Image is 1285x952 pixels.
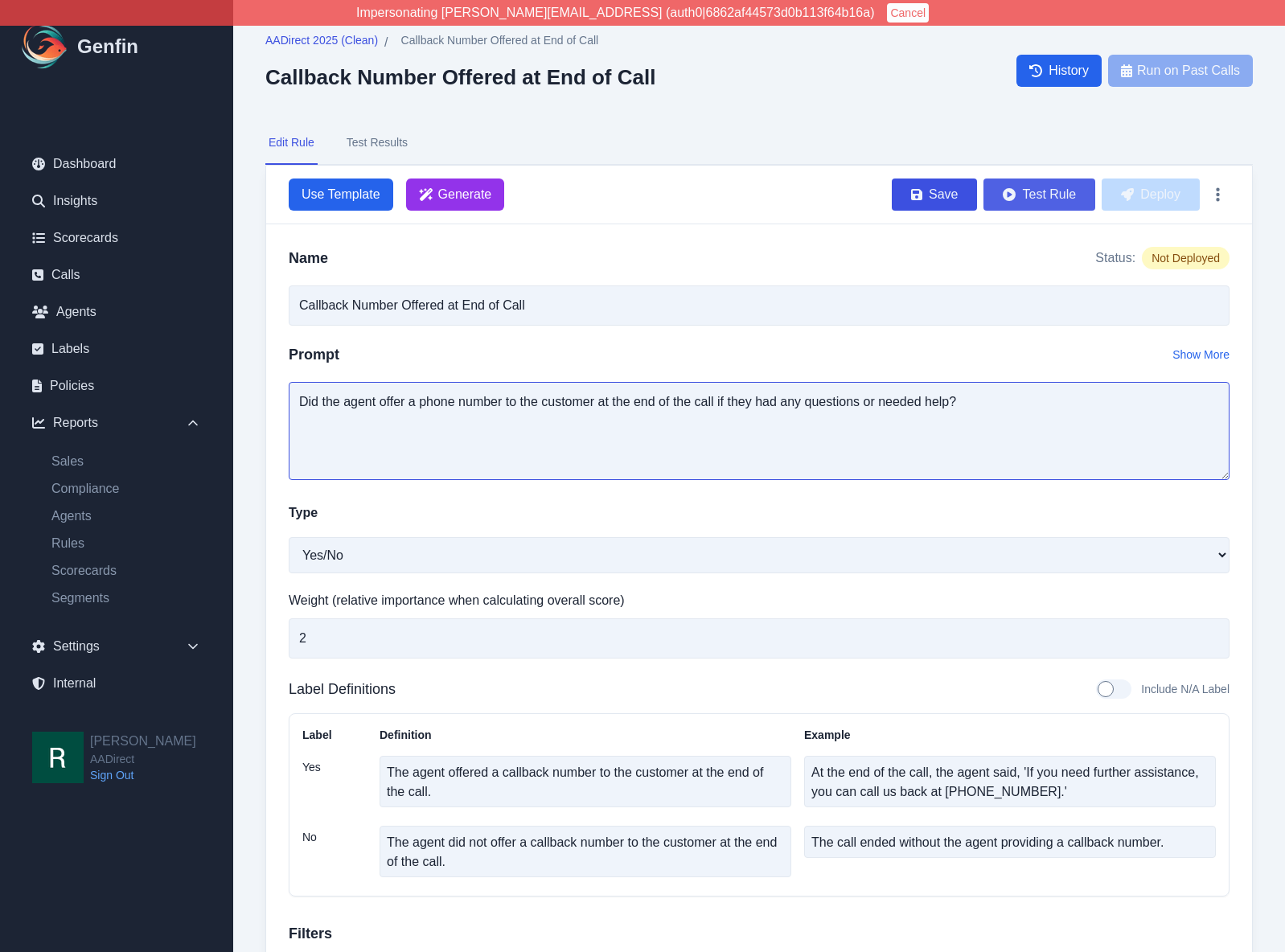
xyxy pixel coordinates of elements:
[1142,247,1230,269] span: Not Deployed
[438,185,492,204] span: Generate
[289,591,1230,610] label: Weight (relative importance when calculating overall score)
[1102,178,1200,211] button: Deploy
[19,333,214,365] a: Labels
[39,534,214,553] a: Rules
[380,727,791,743] div: Definition
[289,247,328,269] h2: Name
[19,296,214,328] a: Agents
[19,259,214,291] a: Calls
[19,630,214,663] div: Settings
[289,178,393,211] button: Use Template
[39,561,214,581] a: Scorecards
[265,32,378,48] span: AADirect 2025 (Clean)
[90,732,196,751] h2: [PERSON_NAME]
[265,65,655,89] h2: Callback Number Offered at End of Call
[1049,61,1089,80] span: History
[384,33,388,52] span: /
[1141,681,1230,697] span: Include N/A Label
[302,756,367,813] div: Yes
[19,21,71,72] img: Logo
[289,503,318,523] label: Type
[380,756,791,807] textarea: The agent offered a callback number to the customer at the end of the call.
[289,678,396,700] h3: Label Definitions
[401,32,599,48] span: Callback Number Offered at End of Call
[380,826,791,877] textarea: The agent did not offer a callback number to the customer at the end of the call.
[90,767,196,783] a: Sign Out
[19,185,214,217] a: Insights
[892,178,977,211] button: Save
[32,732,84,783] img: Rob Kwok
[39,452,214,471] a: Sales
[77,34,138,59] h1: Genfin
[289,343,339,366] h2: Prompt
[289,382,1230,480] textarea: Did the agent offer a phone number to the customer at the end of the call if they had any questio...
[343,121,411,165] button: Test Results
[1108,55,1253,87] button: Run on Past Calls
[302,826,367,883] div: No
[804,826,1216,858] textarea: The call ended without the agent providing a callback number.
[39,589,214,608] a: Segments
[406,178,505,211] button: Generate
[1172,347,1230,363] button: Show More
[19,667,214,700] a: Internal
[302,727,367,743] div: Label
[983,178,1095,211] button: Test Rule
[265,32,378,52] a: AADirect 2025 (Clean)
[90,751,196,767] span: AADirect
[39,479,214,499] a: Compliance
[1095,248,1135,268] span: Status:
[289,285,1230,326] input: Write your rule name here
[19,370,214,402] a: Policies
[804,756,1216,807] textarea: At the end of the call, the agent said, 'If you need further assistance, you can call us back at ...
[887,3,929,23] button: Cancel
[39,507,214,526] a: Agents
[19,222,214,254] a: Scorecards
[804,727,1216,743] div: Example
[265,121,318,165] button: Edit Rule
[1137,61,1240,80] span: Run on Past Calls
[1016,55,1102,87] a: History
[19,407,214,439] div: Reports
[19,148,214,180] a: Dashboard
[289,922,1230,945] h3: Filters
